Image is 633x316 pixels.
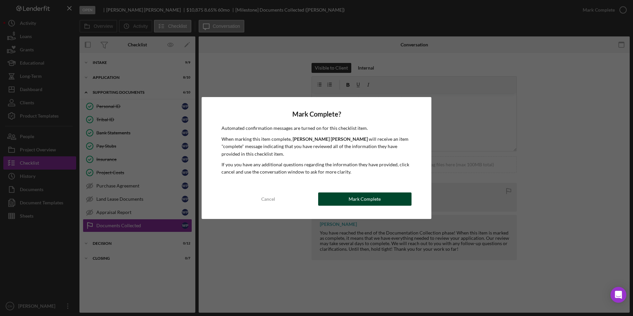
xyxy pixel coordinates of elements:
div: Open Intercom Messenger [610,287,626,303]
b: [PERSON_NAME] [PERSON_NAME] [293,136,368,142]
button: Mark Complete [318,192,412,206]
p: Automated confirmation messages are turned on for this checklist item. [221,125,412,132]
div: Cancel [261,192,275,206]
p: If you you have any additional questions regarding the information they have provided, click canc... [221,161,412,176]
h4: Mark Complete? [221,110,412,118]
div: Mark Complete [349,192,381,206]
button: Cancel [221,192,315,206]
p: When marking this item complete, will receive an item "complete" message indicating that you have... [221,135,412,158]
